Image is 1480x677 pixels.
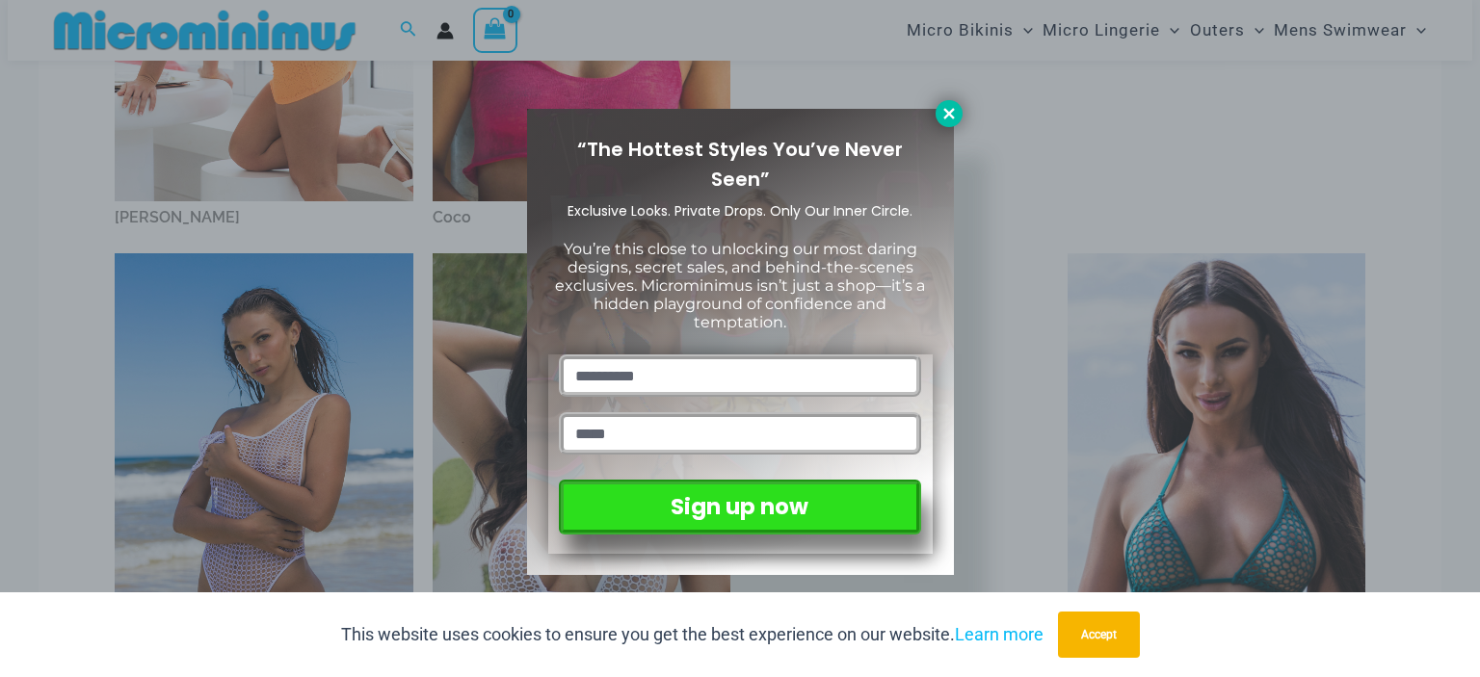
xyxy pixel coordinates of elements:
a: Learn more [955,624,1044,644]
span: Exclusive Looks. Private Drops. Only Our Inner Circle. [568,201,912,221]
button: Close [936,100,963,127]
button: Sign up now [559,480,920,534]
span: You’re this close to unlocking our most daring designs, secret sales, and behind-the-scenes exclu... [555,240,925,332]
p: This website uses cookies to ensure you get the best experience on our website. [341,620,1044,649]
span: “The Hottest Styles You’ve Never Seen” [577,136,903,193]
button: Accept [1058,612,1140,658]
